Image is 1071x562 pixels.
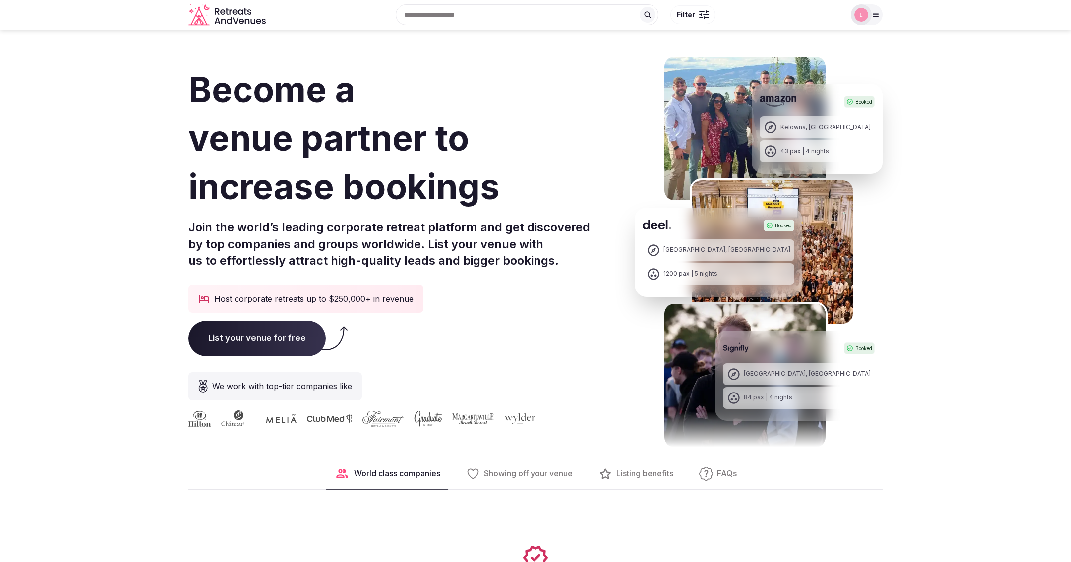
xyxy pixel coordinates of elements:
div: Booked [844,96,875,108]
svg: Retreats and Venues company logo [188,4,268,26]
h1: Become a venue partner to increase bookings [188,65,590,211]
button: Filter [670,5,715,24]
div: 43 pax | 4 nights [780,147,829,156]
a: Visit the homepage [188,4,268,26]
div: Host corporate retreats up to $250,000+ in revenue [188,285,423,313]
img: Luwam Beyin [854,8,868,22]
span: World class companies [354,468,440,479]
div: 1200 pax | 5 nights [663,270,717,278]
span: List your venue for free [188,321,326,356]
button: Showing off your venue [458,459,581,489]
div: Kelowna, [GEOGRAPHIC_DATA] [780,123,871,132]
img: Deel Spain Retreat [690,178,855,326]
span: FAQs [717,468,737,479]
div: [GEOGRAPHIC_DATA], [GEOGRAPHIC_DATA] [744,370,871,378]
div: Booked [764,220,794,231]
span: Listing benefits [616,468,673,479]
div: [GEOGRAPHIC_DATA], [GEOGRAPHIC_DATA] [663,246,790,254]
button: World class companies [326,459,448,489]
img: Signifly Portugal Retreat [662,302,828,449]
div: Booked [844,342,875,354]
button: FAQs [691,459,745,489]
p: Join the world’s leading corporate retreat platform and get discovered by top companies and group... [188,219,590,269]
button: Listing benefits [591,459,681,489]
img: Amazon Kelowna Retreat [662,55,828,202]
div: We work with top-tier companies like [188,372,362,400]
span: Showing off your venue [484,468,573,479]
a: List your venue for free [188,333,326,343]
span: Filter [677,10,695,20]
div: 84 pax | 4 nights [744,393,792,402]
